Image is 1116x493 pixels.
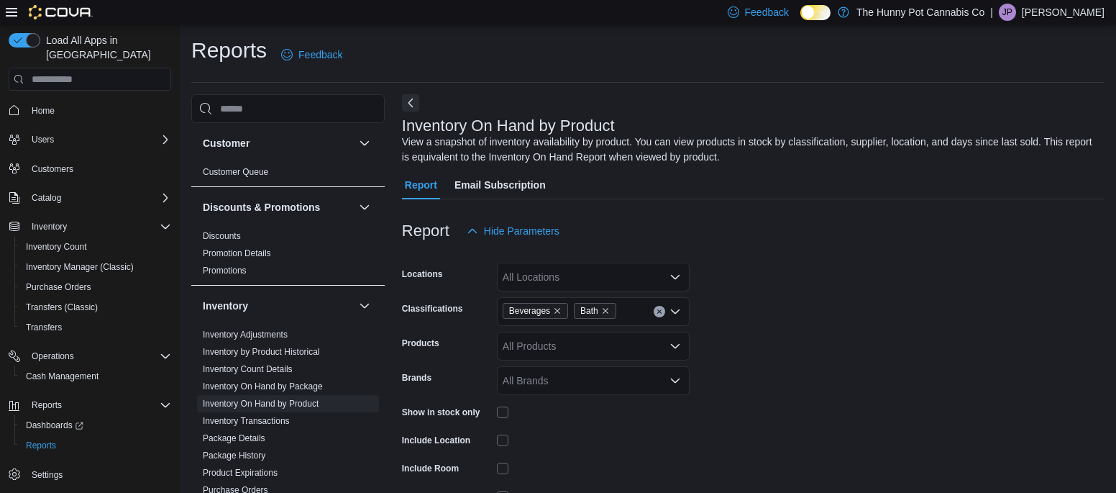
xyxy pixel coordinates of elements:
button: Home [3,99,177,120]
a: Discounts [203,231,241,241]
span: Inventory [26,218,171,235]
button: Cash Management [14,366,177,386]
button: Reports [26,397,68,414]
button: Reports [14,435,177,456]
h3: Customer [203,136,250,150]
span: Operations [32,350,74,362]
a: Package History [203,451,265,461]
a: Inventory Count [20,238,93,255]
span: Purchase Orders [20,279,171,296]
button: Customers [3,158,177,179]
p: [PERSON_NAME] [1022,4,1104,21]
button: Transfers (Classic) [14,297,177,317]
a: Inventory Manager (Classic) [20,258,139,276]
span: Customers [32,163,73,175]
a: Promotion Details [203,248,271,258]
span: Reports [20,437,171,454]
a: Inventory Count Details [203,364,293,374]
p: The Hunny Pot Cannabis Co [856,4,984,21]
span: Settings [32,469,63,481]
span: Dashboards [26,420,83,431]
button: Clear input [654,306,665,317]
span: Settings [26,466,171,484]
a: Transfers [20,319,68,336]
a: Reports [20,437,62,454]
button: Customer [356,135,373,152]
span: Beverages [509,304,550,318]
span: Inventory Transactions [203,415,290,427]
span: JP [1002,4,1012,21]
span: Product Expirations [203,467,278,479]
span: Reports [26,440,56,451]
button: Open list of options [669,375,681,386]
span: Inventory Count [20,238,171,255]
span: Feedback [298,48,342,62]
label: Locations [402,268,443,280]
div: Jason Polizzi [999,4,1016,21]
img: Cova [29,5,93,19]
span: Inventory Manager (Classic) [20,258,171,276]
button: Inventory [3,217,177,237]
span: Customer Queue [203,166,268,178]
label: Include Location [402,435,470,446]
a: Customer Queue [203,167,268,177]
button: Open list of options [669,306,681,317]
a: Inventory by Product Historical [203,347,320,357]
button: Settings [3,464,177,485]
a: Inventory Transactions [203,416,290,426]
span: Package Details [203,433,265,444]
span: Dashboards [20,417,171,434]
a: Cash Management [20,368,104,385]
span: Discounts [203,230,241,242]
button: Remove Bath from selection in this group [601,307,610,315]
a: Customers [26,160,79,178]
button: Catalog [3,188,177,208]
h3: Report [402,222,449,240]
span: Home [32,105,55,117]
div: View a snapshot of inventory availability by product. You can view products in stock by classific... [402,135,1097,165]
button: Customer [203,136,353,150]
span: Email Subscription [454,171,546,199]
span: Load All Apps in [GEOGRAPHIC_DATA] [40,33,171,62]
label: Products [402,338,439,349]
span: Cash Management [26,371,99,382]
button: Inventory [203,299,353,313]
a: Inventory Adjustments [203,330,288,340]
a: Purchase Orders [20,279,97,296]
a: Home [26,102,60,119]
h3: Discounts & Promotions [203,200,320,214]
h3: Inventory [203,299,248,313]
span: Transfers (Classic) [20,299,171,316]
button: Inventory [356,297,373,315]
label: Classifications [402,303,463,315]
span: Inventory Count [26,241,87,253]
span: Cash Management [20,368,171,385]
a: Product Expirations [203,468,278,478]
button: Inventory Manager (Classic) [14,257,177,277]
a: Package Details [203,433,265,443]
span: Users [32,134,54,145]
span: Bath [574,303,616,319]
button: Catalog [26,189,67,207]
span: Transfers (Classic) [26,302,98,313]
span: Operations [26,348,171,365]
div: Customer [191,163,385,186]
input: Dark Mode [800,5,831,20]
span: Hide Parameters [484,224,559,238]
span: Report [405,171,437,199]
span: Inventory On Hand by Package [203,381,323,392]
a: Feedback [275,40,348,69]
div: Discounts & Promotions [191,227,385,285]
button: Operations [3,346,177,366]
button: Remove Beverages from selection in this group [553,307,562,315]
a: Inventory On Hand by Product [203,399,319,409]
span: Inventory by Product Historical [203,346,320,358]
a: Transfers (Classic) [20,299,104,316]
button: Purchase Orders [14,277,177,297]
span: Home [26,101,171,119]
span: Users [26,131,171,148]
button: Reports [3,395,177,415]
button: Open list of options [669,271,681,283]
